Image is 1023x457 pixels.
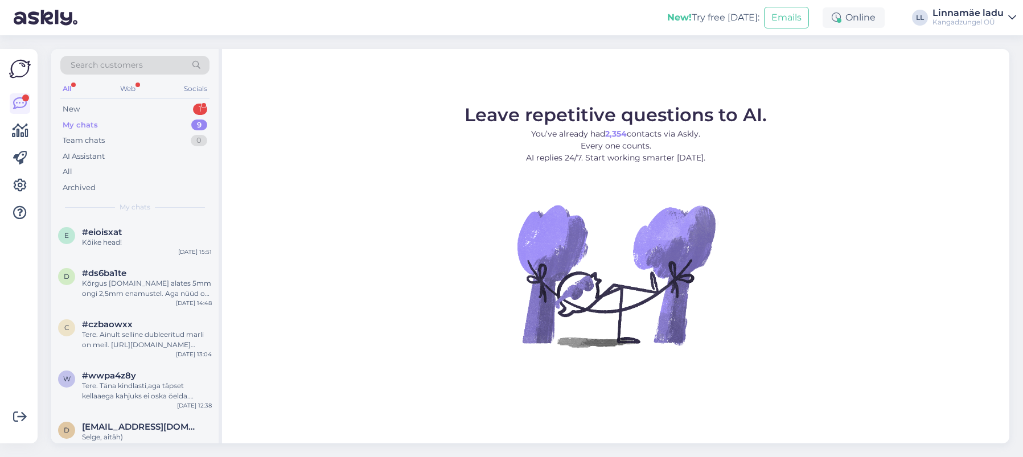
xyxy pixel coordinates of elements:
[63,104,80,115] div: New
[605,129,627,139] b: 2,354
[176,350,212,359] div: [DATE] 13:04
[82,227,122,237] span: #eioisxat
[193,104,207,115] div: 1
[63,135,105,146] div: Team chats
[82,319,133,330] span: #czbaowxx
[64,231,69,240] span: e
[176,442,212,451] div: [DATE] 12:00
[82,278,212,299] div: Kõrgus [DOMAIN_NAME] alates 5mm ongi 2,5mm enamustel. Aga nüüd on see koht raske kas on 6 või 7mm.
[178,248,212,256] div: [DATE] 15:51
[667,11,759,24] div: Try free [DATE]:
[667,12,692,23] b: New!
[82,237,212,248] div: Kõike head!
[9,58,31,80] img: Askly Logo
[60,81,73,96] div: All
[63,151,105,162] div: AI Assistant
[120,202,150,212] span: My chats
[513,173,718,378] img: No Chat active
[82,268,126,278] span: #ds6ba1te
[82,432,212,442] div: Selge, aitäh)
[63,182,96,193] div: Archived
[176,299,212,307] div: [DATE] 14:48
[82,370,136,381] span: #wwpa4z8y
[932,9,1016,27] a: Linnamäe laduKangadzungel OÜ
[191,135,207,146] div: 0
[64,323,69,332] span: c
[118,81,138,96] div: Web
[191,120,207,131] div: 9
[63,120,98,131] div: My chats
[465,128,767,164] p: You’ve already had contacts via Askly. Every one counts. AI replies 24/7. Start working smarter [...
[64,426,69,434] span: d
[71,59,143,71] span: Search customers
[82,381,212,401] div: Tere. Täna kindlasti,aga täpset kellaaega kahjuks ei oska öelda. Transport hakkab Läänemaalt [GEO...
[932,9,1004,18] div: Linnamäe ladu
[82,422,200,432] span: dzekanyuk@gmail.com
[63,166,72,178] div: All
[932,18,1004,27] div: Kangadzungel OÜ
[823,7,885,28] div: Online
[912,10,928,26] div: LL
[764,7,809,28] button: Emails
[182,81,209,96] div: Socials
[465,104,767,126] span: Leave repetitive questions to AI.
[82,330,212,350] div: Tere. Ainult selline dubleeritud marli on meil. [URL][DOMAIN_NAME][PERSON_NAME] Parimate soovideg...
[177,401,212,410] div: [DATE] 12:38
[63,374,71,383] span: w
[64,272,69,281] span: d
